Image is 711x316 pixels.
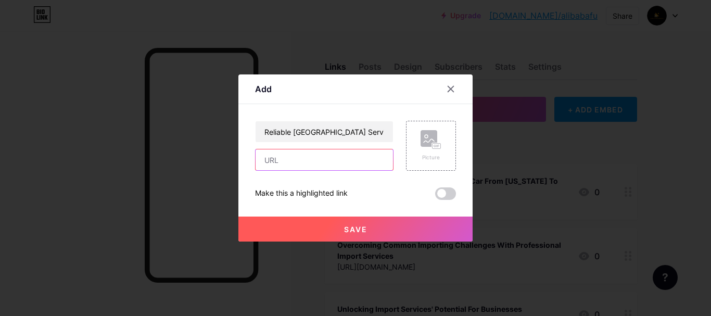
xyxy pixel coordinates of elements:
button: Save [238,217,473,242]
input: Title [256,121,393,142]
div: Picture [421,154,441,161]
input: URL [256,149,393,170]
div: Add [255,83,272,95]
div: Make this a highlighted link [255,187,348,200]
span: Save [344,225,367,234]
